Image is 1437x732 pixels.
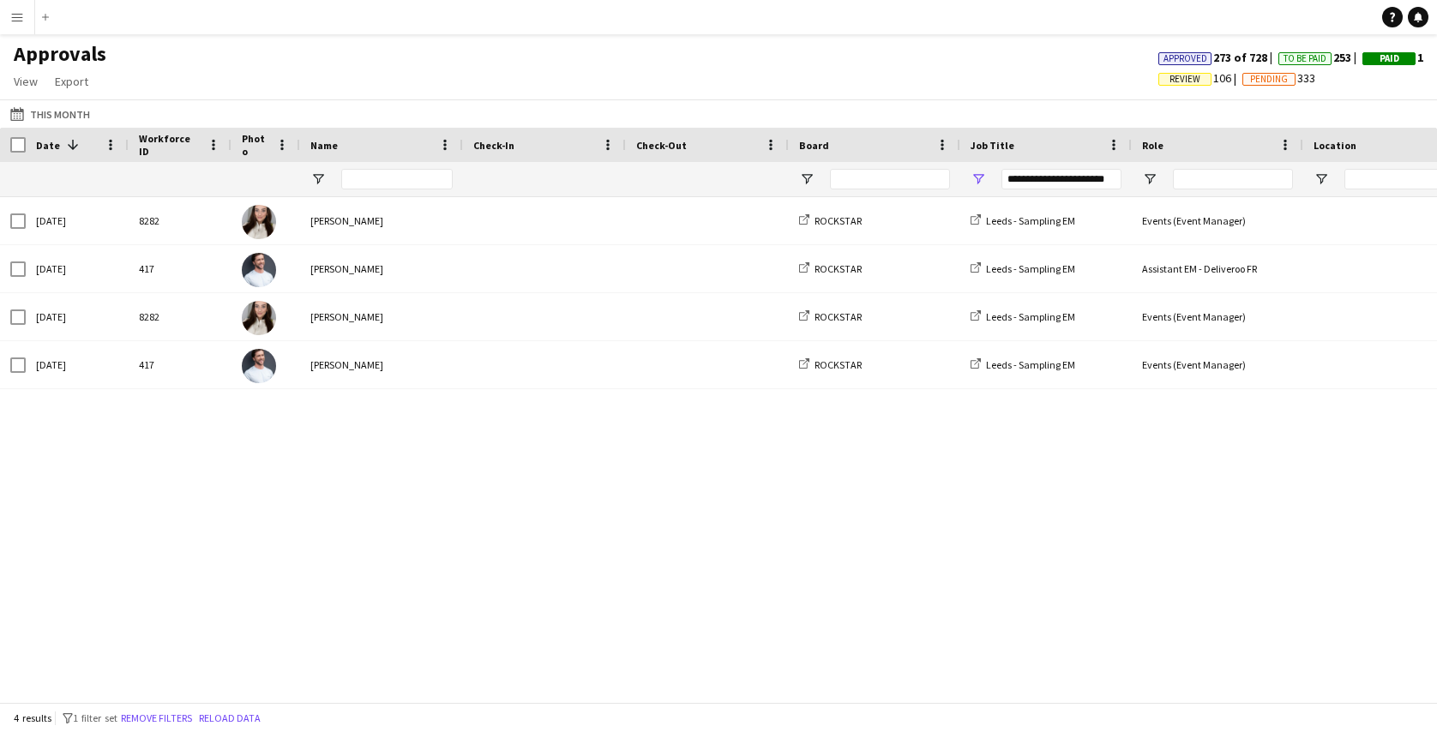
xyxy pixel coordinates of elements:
[242,349,276,383] img: James Whitehurst
[14,74,38,89] span: View
[195,709,264,728] button: Reload data
[815,214,862,227] span: ROCKSTAR
[815,358,862,371] span: ROCKSTAR
[36,139,60,152] span: Date
[129,341,231,388] div: 417
[139,132,201,158] span: Workforce ID
[129,197,231,244] div: 8282
[636,139,687,152] span: Check-Out
[1278,50,1362,65] span: 253
[300,293,463,340] div: [PERSON_NAME]
[986,214,1075,227] span: Leeds - Sampling EM
[1142,171,1157,187] button: Open Filter Menu
[1250,74,1288,85] span: Pending
[799,358,862,371] a: ROCKSTAR
[1314,139,1356,152] span: Location
[971,139,1014,152] span: Job Title
[1132,197,1303,244] div: Events (Event Manager)
[1163,53,1207,64] span: Approved
[1142,139,1163,152] span: Role
[310,139,338,152] span: Name
[1173,169,1293,189] input: Role Filter Input
[971,358,1075,371] a: Leeds - Sampling EM
[7,104,93,124] button: This Month
[300,245,463,292] div: [PERSON_NAME]
[986,358,1075,371] span: Leeds - Sampling EM
[1132,245,1303,292] div: Assistant EM - Deliveroo FR
[1242,70,1315,86] span: 333
[799,171,815,187] button: Open Filter Menu
[242,301,276,335] img: Rachael Thomas
[799,262,862,275] a: ROCKSTAR
[26,293,129,340] div: [DATE]
[26,197,129,244] div: [DATE]
[971,214,1075,227] a: Leeds - Sampling EM
[799,214,862,227] a: ROCKSTAR
[1158,50,1278,65] span: 273 of 728
[799,310,862,323] a: ROCKSTAR
[815,262,862,275] span: ROCKSTAR
[48,70,95,93] a: Export
[73,711,117,724] span: 1 filter set
[1132,293,1303,340] div: Events (Event Manager)
[129,245,231,292] div: 417
[1314,171,1329,187] button: Open Filter Menu
[971,262,1075,275] a: Leeds - Sampling EM
[242,205,276,239] img: Rachael Thomas
[26,341,129,388] div: [DATE]
[300,341,463,388] div: [PERSON_NAME]
[1380,53,1399,64] span: Paid
[986,310,1075,323] span: Leeds - Sampling EM
[799,139,829,152] span: Board
[55,74,88,89] span: Export
[971,171,986,187] button: Open Filter Menu
[830,169,950,189] input: Board Filter Input
[1284,53,1326,64] span: To Be Paid
[300,197,463,244] div: [PERSON_NAME]
[1362,50,1423,65] span: 1
[117,709,195,728] button: Remove filters
[7,70,45,93] a: View
[310,171,326,187] button: Open Filter Menu
[129,293,231,340] div: 8282
[242,132,269,158] span: Photo
[971,310,1075,323] a: Leeds - Sampling EM
[1132,341,1303,388] div: Events (Event Manager)
[26,245,129,292] div: [DATE]
[1158,70,1242,86] span: 106
[986,262,1075,275] span: Leeds - Sampling EM
[242,253,276,287] img: James Whitehurst
[1169,74,1200,85] span: Review
[341,169,453,189] input: Name Filter Input
[815,310,862,323] span: ROCKSTAR
[473,139,514,152] span: Check-In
